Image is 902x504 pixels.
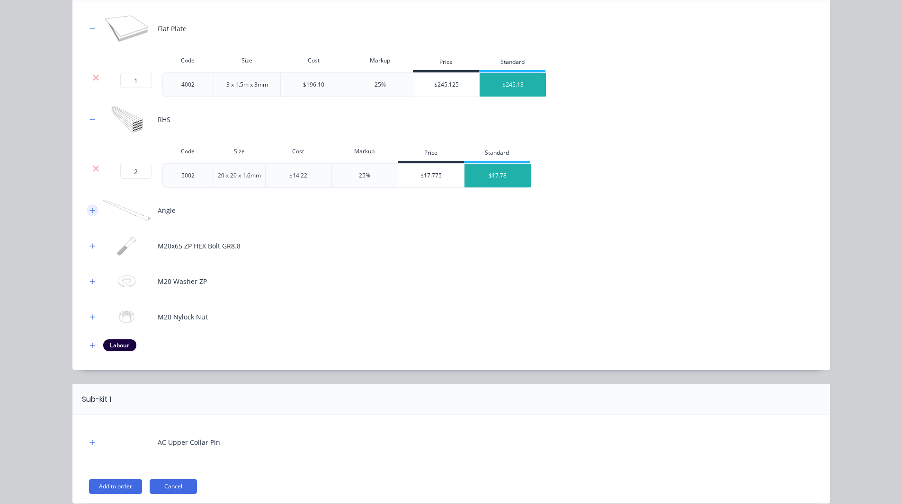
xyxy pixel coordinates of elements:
[89,479,142,494] button: Add to order
[347,51,413,70] div: Markup
[162,72,214,97] div: 4002
[413,73,480,97] div: $245.125
[398,164,464,187] div: $17.775
[103,339,136,351] div: Labour
[158,312,208,322] div: M20 Nylock Nut
[331,142,398,161] div: Markup
[303,80,324,89] div: $196.10
[265,142,331,161] div: Cost
[103,304,151,330] img: M20 Nylock Nut
[158,24,187,34] div: Flat Plate
[158,276,207,286] div: M20 Washer ZP
[214,72,280,97] div: 3 x 1.5m x 3mm
[214,142,265,161] div: Size
[158,241,241,251] div: M20x65 ZP HEX Bolt GR8.8
[375,80,386,89] div: 25%
[214,51,280,70] div: Size
[158,115,170,124] div: RHS
[289,171,307,180] div: $14.22
[103,233,151,259] img: M20x65 ZP HEX Bolt GR8.8
[480,73,546,97] div: $245.13
[214,163,265,188] div: 20 x 20 x 1.6mm
[162,142,214,161] div: Code
[162,51,214,70] div: Code
[162,163,214,188] div: 5002
[464,144,530,163] div: Standard
[464,164,531,187] div: $17.78
[82,394,111,405] div: Sub-kit 1
[150,479,197,494] button: Cancel
[103,268,151,294] img: M20 Washer ZP
[103,197,151,223] img: Angle
[359,171,370,180] div: 25%
[280,51,347,70] div: Cost
[479,53,545,72] div: Standard
[158,205,176,215] div: Angle
[120,73,152,88] input: ?
[158,437,220,447] div: AC Upper Collar Pin
[398,144,464,163] div: Price
[413,53,479,72] div: Price
[120,164,152,179] input: ?
[103,106,151,133] img: RHS
[103,16,151,42] img: Flat Plate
